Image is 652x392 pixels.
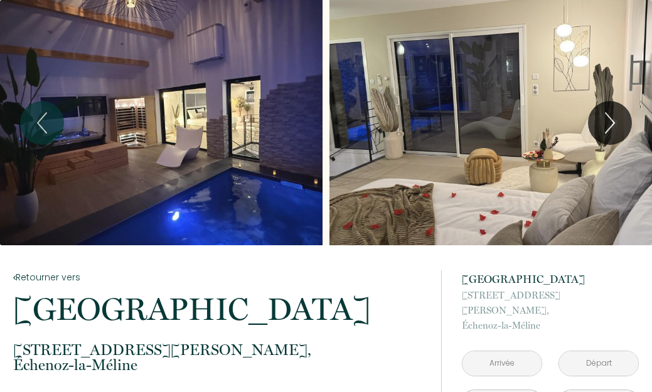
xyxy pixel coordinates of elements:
[13,270,425,284] a: Retourner vers
[462,288,639,318] span: [STREET_ADDRESS][PERSON_NAME],
[462,351,542,376] input: Arrivée
[588,101,632,145] button: Next
[462,288,639,333] p: Échenoz-la-Méline
[20,101,64,145] button: Previous
[13,342,425,373] p: Échenoz-la-Méline
[13,342,425,358] span: [STREET_ADDRESS][PERSON_NAME],
[13,294,425,325] p: [GEOGRAPHIC_DATA]
[559,351,638,376] input: Départ
[462,270,639,288] p: [GEOGRAPHIC_DATA]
